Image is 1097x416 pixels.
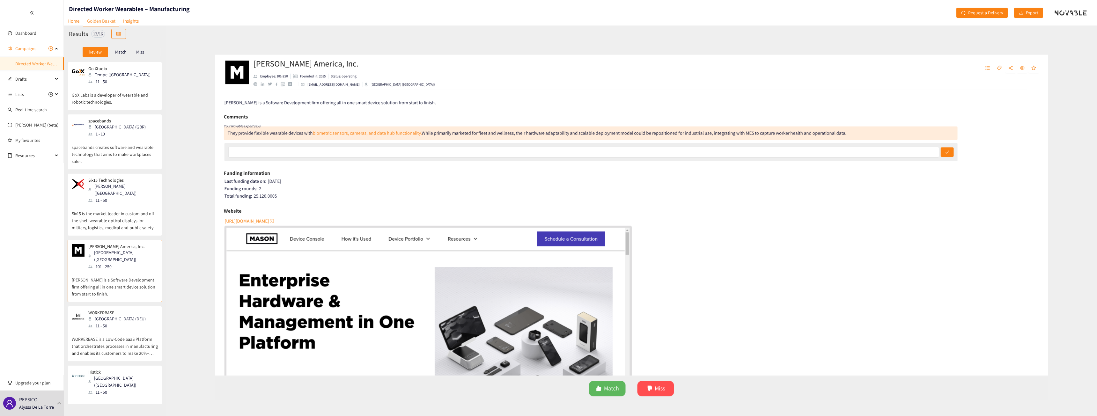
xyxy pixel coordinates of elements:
div: 1 - 10 [88,130,150,137]
div: [PERSON_NAME] ([GEOGRAPHIC_DATA]) [88,183,157,197]
button: check [965,142,979,152]
img: Snapshot of the company's website [72,66,85,79]
div: 25.120.000 $ [192,191,1072,197]
a: Home [64,16,83,26]
a: crunchbase [261,71,269,75]
a: Dashboard [15,30,36,36]
div: [GEOGRAPHIC_DATA] (DEU) [88,315,150,322]
p: Six15 is the market leader in custom and off-the-shelf wearable optical displays for military, lo... [72,204,158,231]
button: star [1060,51,1071,61]
h2: [PERSON_NAME] America, Inc. [223,45,419,57]
span: table [116,32,121,37]
button: table [111,29,126,39]
button: likeMatch [585,394,625,410]
div: 12 / 16 [91,30,105,38]
span: [URL][DOMAIN_NAME] [192,217,240,225]
span: plus-circle [48,92,53,97]
span: like [593,398,599,406]
span: download [1019,11,1023,16]
p: Review [89,49,102,55]
span: unordered-list [1013,53,1019,59]
p: WORKERBASE is a Low-Code SaaS Platform that orchestrates processes in manufacturing and enables i... [72,329,158,357]
span: dislike [648,398,654,406]
span: sound [8,46,12,51]
img: Company Logo [193,48,218,73]
li: Founded in year [263,62,304,68]
p: spacebands [88,118,146,123]
span: unordered-list [8,92,12,97]
button: share-alt [1035,51,1047,61]
span: edit [8,77,12,81]
span: Drafts [15,73,53,85]
h6: Funding information [191,164,241,174]
span: tag [1026,53,1031,59]
li: Employees [223,62,263,68]
div: Tempe ([GEOGRAPHIC_DATA]) [88,71,154,78]
div: 11 - 50 [88,78,154,85]
p: Founded in: 2015 [274,62,301,68]
span: redo [961,11,966,16]
div: 2 [192,183,1072,189]
p: [PERSON_NAME] America, Inc. [88,244,153,249]
button: dislikeMiss [638,394,677,410]
div: 11 - 50 [88,197,157,204]
a: website [223,71,231,75]
span: plus-circle [48,46,53,51]
span: Export [1026,9,1038,16]
button: [URL][DOMAIN_NAME] [192,216,247,226]
a: Directed Worker Wearables – Manufacturing [15,61,98,67]
p: [PERSON_NAME] is a Software Development firm offering all in one smart device solution from start... [72,270,158,297]
i: Your Novable Expert says [191,116,231,121]
p: Six15 Technologies [88,178,153,183]
h2: Results [69,29,88,38]
p: spacebands creates software and wearable technology that aims to make workplaces safer. [72,137,158,165]
h1: Directed Worker Wearables – Manufacturing [69,4,190,13]
a: biometric sensors, cameras, and data hub functionality. [287,123,405,129]
a: linkedin [231,71,239,75]
span: Miss [657,397,668,407]
a: facebook [247,71,253,75]
iframe: Chat Widget [993,347,1097,416]
img: Snapshot of the company's website [72,310,85,323]
a: Real-time search [15,107,47,113]
span: Lists [15,88,24,101]
span: Resources [15,149,53,162]
div: [DATE] [192,175,1072,181]
span: Match [602,397,618,407]
span: [PERSON_NAME] is a Software Development firm offering all in one smart device solution from start... [192,90,420,97]
p: Match [115,49,127,55]
p: Miss [136,49,144,55]
div: 11 - 50 [88,322,150,329]
span: Total funding: [192,191,222,197]
span: check [970,144,975,150]
button: tag [1023,51,1034,61]
button: eye [1048,51,1059,61]
span: Campaigns [15,42,36,55]
img: Snapshot of the company's website [72,118,85,131]
p: Status: operating [307,62,335,68]
p: [EMAIL_ADDRESS][DOMAIN_NAME] [282,71,338,77]
span: Last funding date on: [192,175,237,181]
span: Funding rounds: [192,183,228,189]
h6: Comments [191,104,217,113]
span: eye [1051,53,1056,59]
a: Golden Basket [83,16,119,26]
div: [GEOGRAPHIC_DATA] (GBR) [88,123,150,130]
a: google maps [253,71,261,76]
a: twitter [239,71,247,75]
button: unordered-list [1010,51,1022,61]
span: star [1063,53,1068,59]
a: Insights [119,16,143,26]
p: GoX Labs is a developer of wearable and robotic technologies. [72,85,158,106]
div: [GEOGRAPHIC_DATA] ([GEOGRAPHIC_DATA]) [88,249,157,263]
span: share-alt [1038,53,1043,59]
a: [PERSON_NAME] (beta) [15,122,58,128]
p: Employee: 101-250 [231,62,261,68]
a: My favourites [15,134,59,147]
span: Request a Delivery [968,9,1003,16]
div: [GEOGRAPHIC_DATA] ([GEOGRAPHIC_DATA]) [343,71,419,77]
li: Status [304,62,335,68]
div: They provide flexible wearable devices with While primarily marketed for fleet and wellness, thei... [191,119,983,134]
button: downloadExport [1014,8,1043,18]
button: redoRequest a Delivery [956,8,1008,18]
